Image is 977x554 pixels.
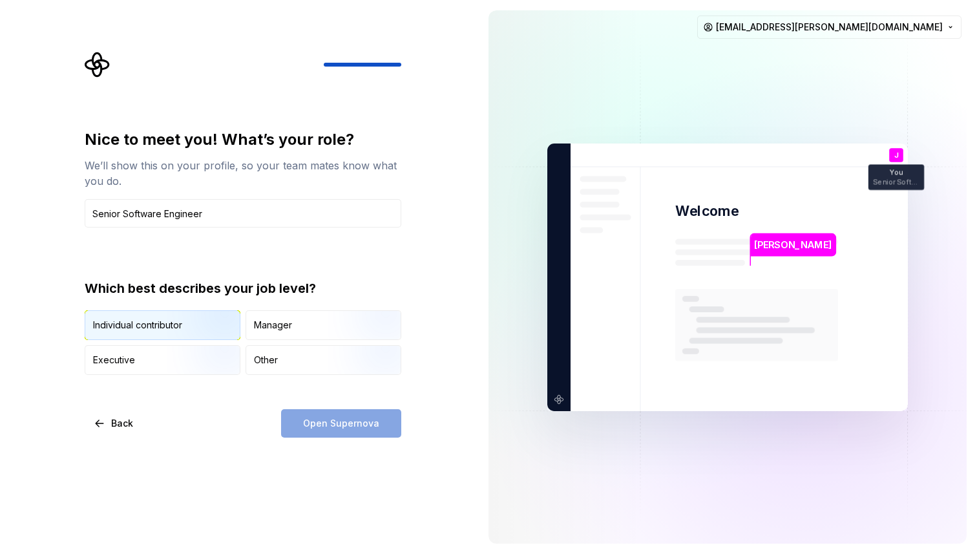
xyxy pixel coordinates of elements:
span: [EMAIL_ADDRESS][PERSON_NAME][DOMAIN_NAME] [716,21,943,34]
div: We’ll show this on your profile, so your team mates know what you do. [85,158,401,189]
p: Senior Software Engineer [873,178,919,186]
div: Executive [93,354,135,367]
div: Which best describes your job level? [85,279,401,297]
p: J [894,151,898,158]
input: Job title [85,199,401,228]
svg: Supernova Logo [85,52,110,78]
div: Manager [254,319,292,332]
div: Individual contributor [93,319,182,332]
span: Back [111,417,133,430]
p: Welcome [675,202,739,220]
div: Other [254,354,278,367]
button: Back [85,409,144,438]
p: You [890,169,903,176]
div: Nice to meet you! What’s your role? [85,129,401,150]
button: [EMAIL_ADDRESS][PERSON_NAME][DOMAIN_NAME] [697,16,961,39]
p: [PERSON_NAME] [754,237,832,251]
